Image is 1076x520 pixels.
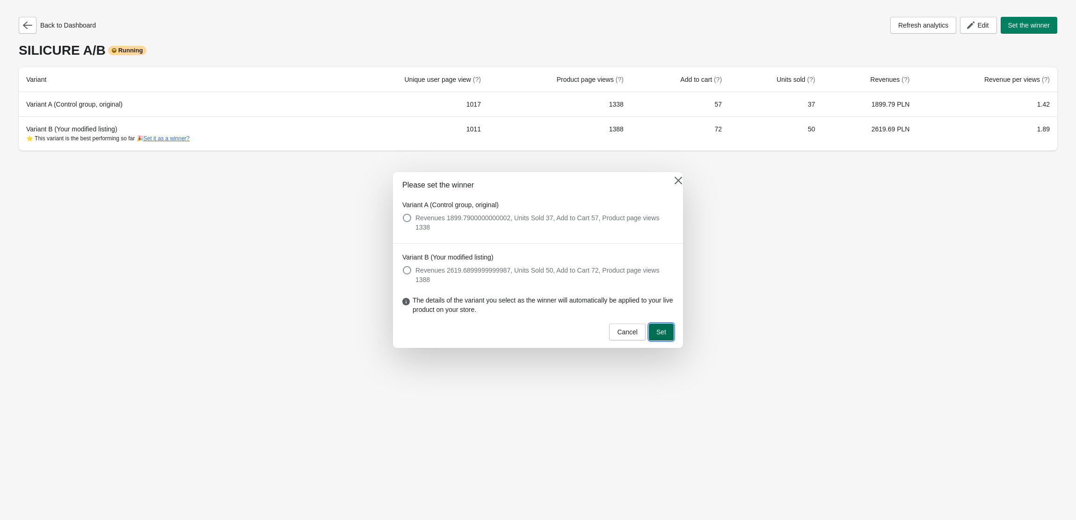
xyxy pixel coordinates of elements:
span: Cancel [617,328,638,336]
span: Revenues 2619.6899999999987, Units Sold 50, Add to Cart 72, Product page views 1388 [415,266,674,284]
legend: Variant B (Your modified listing) [402,253,494,262]
button: Cancel [609,324,646,340]
button: Set [649,324,674,340]
span: Set [656,328,666,336]
span: Revenues 1899.7900000000002, Units Sold 37, Add to Cart 57, Product page views 1338 [415,213,674,232]
div: The details of the variant you select as the winner will automatically be applied to your live pr... [393,296,683,324]
legend: Variant A (Control group, original) [402,200,499,209]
